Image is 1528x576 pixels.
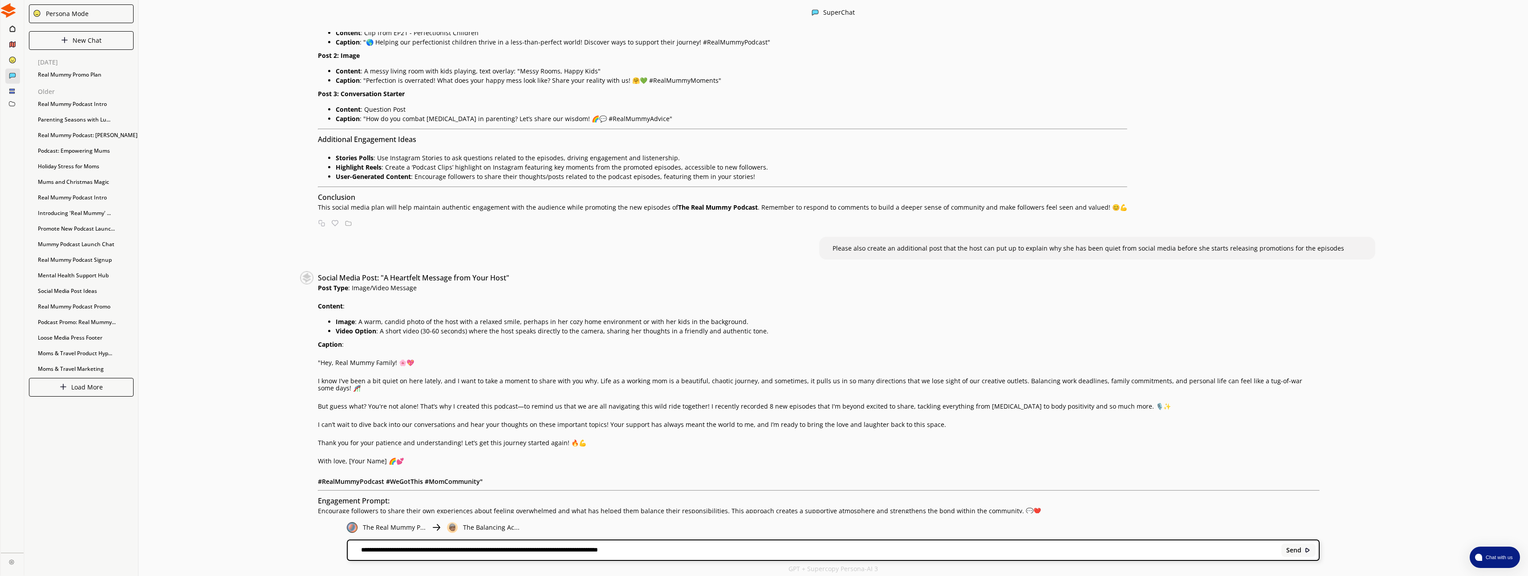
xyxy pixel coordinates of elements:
p: Older [38,88,138,95]
p: : "Perfection is overrated! What does your happy mess look like? Share your reality with us! 🤗💚 #... [336,77,1127,84]
a: Close [1,553,24,568]
b: Send [1286,547,1301,554]
img: Close [447,522,458,533]
div: Mental Health Support Hub [33,269,138,282]
strong: Post Type [318,284,348,292]
p: : Image/Video Message [318,284,1320,292]
p: : A warm, candid photo of the host with a relaxed smile, perhaps in her cozy home environment or ... [336,318,1320,325]
p: : A messy living room with kids playing, text overlay: "Messy Rooms, Happy Kids" [336,68,1127,75]
strong: Content [336,67,361,75]
div: Real Mummy Podcast Signup [33,253,138,267]
strong: Caption [336,76,360,85]
div: Moms & Travel Marketing [33,362,138,376]
div: Moms & Travel Product Hyp... [33,347,138,360]
p: With love, [Your Name] 🌈💕 [318,458,1320,465]
strong: Highlight Reels [336,163,382,171]
strong: Post 2: Image [318,51,360,60]
img: Close [300,271,313,284]
img: Close [33,9,41,17]
img: Close [61,37,68,44]
p: The Real Mummy P... [363,524,426,531]
img: Close [1304,547,1311,553]
p: : Create a ‘Podcast Clips’ highlight on Instagram featuring key moments from the promoted episode... [336,164,1127,171]
strong: Caption [336,38,360,46]
img: Close [9,559,14,564]
img: Close [60,383,67,390]
p: : Encourage followers to share their thoughts/posts related to the podcast episodes, featuring th... [336,173,1127,180]
p: Load More [71,384,103,391]
p: : A short video (30-60 seconds) where the host speaks directly to the camera, sharing her thought... [336,328,1320,335]
strong: User-Generated Content [336,172,411,181]
img: Close [1,3,16,18]
div: SuperChat [823,9,855,17]
p: But guess what? You're not alone! That’s why I created this podcast—to remind us that we are all ... [318,403,1320,410]
h3: Engagement Prompt: [318,494,1320,507]
h3: Social Media Post: "A Heartfelt Message from Your Host" [318,271,1320,284]
div: Real Mummy Podcast Intro [33,97,138,111]
img: Save [345,220,352,227]
p: Thank you for your patience and understanding! Let’s get this journey started again! 🔥💪 [318,439,1320,446]
div: Introducing 'Real Mummy' ... [33,207,138,220]
strong: Content [336,105,361,114]
button: atlas-launcher [1470,547,1520,568]
div: Real Mummy Promo Plan [33,68,138,81]
div: Mummy Podcast Launch Chat [33,238,138,251]
span: Chat with us [1482,554,1515,561]
p: I can’t wait to dive back into our conversations and hear your thoughts on these important topics... [318,421,1320,428]
div: Real Mummy Podcast Intro [33,191,138,204]
img: Close [347,522,358,533]
div: Social Media Post Ideas [33,284,138,298]
div: Real Mummy Podcast Promo [33,300,138,313]
p: The Balancing Ac... [463,524,520,531]
div: Podcast: Empowering Mums [33,144,138,158]
p: New Chat [73,37,102,44]
h3: Conclusion [318,191,1127,204]
strong: Video Option [336,327,376,335]
div: Podcast Promo: Real Mummy... [33,316,138,329]
p: : Question Post [336,106,1127,113]
p: : "🌎 Helping our perfectionist children thrive in a less-than-perfect world! Discover ways to sup... [336,39,1127,46]
strong: Content [336,28,361,37]
div: Loose Media Press Footer [33,331,138,345]
p: : Clip from EP21 - Perfectionist Children [336,29,1127,37]
img: Favorite [332,220,338,227]
strong: The Real Mummy Podcast [678,203,758,211]
img: Copy [318,220,325,227]
div: Holiday Stress for Moms [33,160,138,173]
div: Promote New Podcast Launc... [33,222,138,235]
strong: Image [336,317,355,326]
h3: Additional Engagement Ideas [318,133,1127,146]
div: Real Mummy Podcast: [PERSON_NAME] [33,129,138,142]
img: Close [431,522,442,533]
div: Mums and Christmas Magic [33,175,138,189]
b: # RealMummyPodcast #WeGotThis #MomCommunity" [318,477,483,486]
strong: Caption [336,114,360,123]
strong: Post 3: Conversation Starter [318,89,405,98]
img: Close [812,9,819,16]
strong: Caption [318,340,342,349]
p: [DATE] [38,59,138,66]
p: : [318,303,1320,310]
strong: Content [318,302,343,310]
div: Parenting Seasons with Lu... [33,113,138,126]
span: Please also create an additional post that the host can put up to explain why she has been quiet ... [833,244,1344,252]
p: "Hey, Real Mummy Family! 🌸💖 [318,359,1320,366]
p: I know I've been a bit quiet on here lately, and I want to take a moment to share with you why. L... [318,377,1320,392]
p: This social media plan will help maintain authentic engagement with the audience while promoting ... [318,204,1127,211]
p: Encourage followers to share their own experiences about feeling overwhelmed and what has helped ... [318,507,1320,515]
p: : "How do you combat [MEDICAL_DATA] in parenting? Let’s share our wisdom! 🌈💬 #RealMummyAdvice" [336,115,1127,122]
p: GPT + Supercopy Persona-AI 3 [788,565,878,572]
p: : Use Instagram Stories to ask questions related to the episodes, driving engagement and listener... [336,154,1127,162]
strong: Stories Polls [336,154,374,162]
p: : [318,341,1320,348]
div: Persona Mode [43,10,89,17]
